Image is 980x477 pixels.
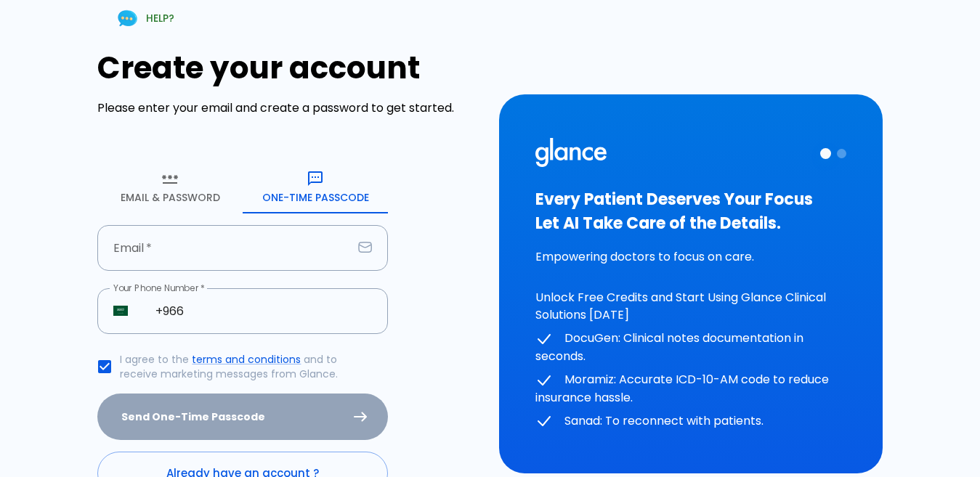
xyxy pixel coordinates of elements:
[243,161,388,213] button: One-Time Passcode
[97,225,352,271] input: your.email@example.com
[535,330,846,365] p: DocuGen: Clinical notes documentation in seconds.
[192,352,301,367] a: terms and conditions
[97,161,243,213] button: Email & Password
[535,371,846,407] p: Moramiz: Accurate ICD-10-AM code to reduce insurance hassle.
[535,289,846,324] p: Unlock Free Credits and Start Using Glance Clinical Solutions [DATE]
[97,99,481,117] p: Please enter your email and create a password to get started.
[97,50,481,86] h1: Create your account
[535,187,846,235] h3: Every Patient Deserves Your Focus Let AI Take Care of the Details.
[108,298,134,324] button: Select country
[535,412,846,431] p: Sanad: To reconnect with patients.
[115,6,140,31] img: Chat Support
[535,248,846,266] p: Empowering doctors to focus on care.
[120,352,376,381] p: I agree to the and to receive marketing messages from Glance.
[113,306,128,316] img: unknown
